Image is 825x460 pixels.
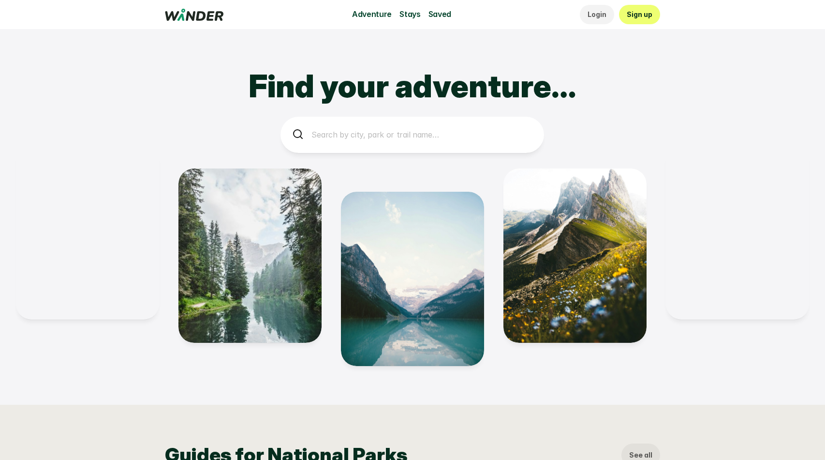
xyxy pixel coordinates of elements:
a: Sign up [619,5,660,24]
p: Login [588,9,606,20]
a: Login [580,5,614,24]
p: Search by city, park or trail name… [311,129,532,141]
p: Sign up [627,9,652,20]
a: Search by city, park or trail name… [280,117,544,153]
h1: Find your adventure… [41,68,783,105]
p: Saved [428,8,451,21]
p: Adventure [352,8,392,21]
p: Stays [399,8,420,21]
